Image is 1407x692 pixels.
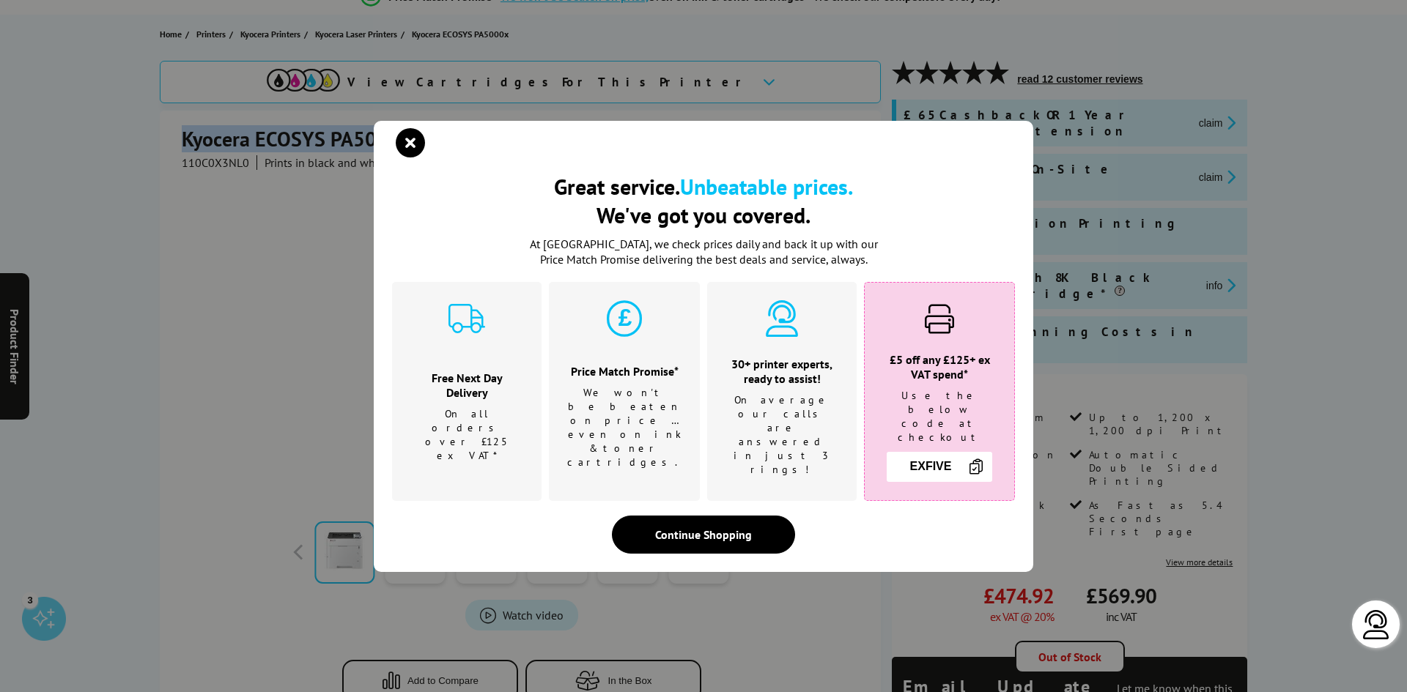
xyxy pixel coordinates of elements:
[567,386,682,469] p: We won't be beaten on price …even on ink & toner cartridges.
[883,389,996,444] p: Use the below code at checkout
[392,172,1015,229] h2: Great service. We've got you covered.
[612,516,795,554] div: Continue Shopping
[883,352,996,382] h3: £5 off any £125+ ex VAT spend*
[764,300,800,337] img: expert-cyan.svg
[725,357,838,386] h3: 30+ printer experts, ready to assist!
[448,300,485,337] img: delivery-cyan.svg
[410,407,523,463] p: On all orders over £125 ex VAT*
[567,364,682,379] h3: Price Match Promise*
[680,172,853,201] b: Unbeatable prices.
[725,393,838,477] p: On average our calls are answered in just 3 rings!
[967,458,985,475] img: Copy Icon
[520,237,887,267] p: At [GEOGRAPHIC_DATA], we check prices daily and back it up with our Price Match Promise deliverin...
[1362,610,1391,639] img: user-headset-light.svg
[399,132,421,154] button: close modal
[410,371,523,400] h3: Free Next Day Delivery
[606,300,643,337] img: price-promise-cyan.svg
